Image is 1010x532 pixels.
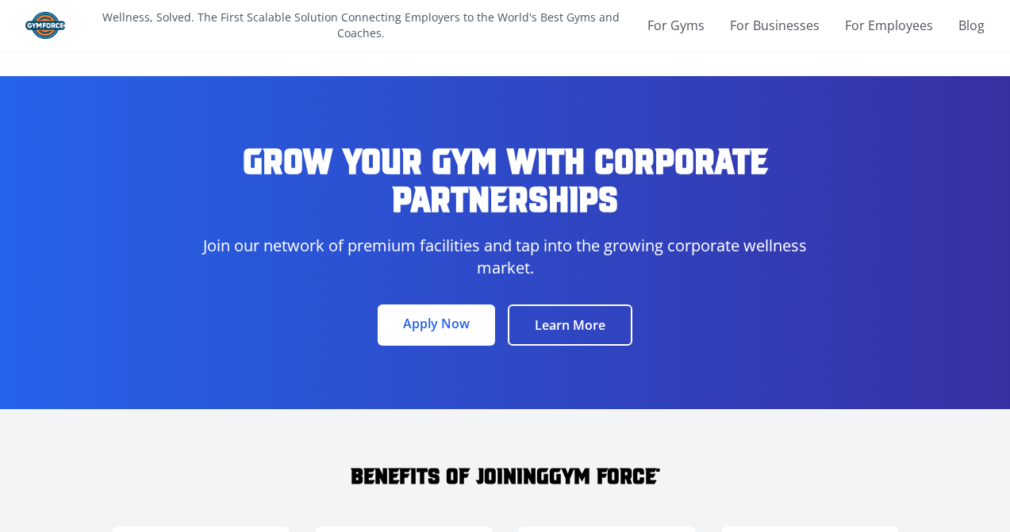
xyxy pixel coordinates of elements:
[656,466,660,476] span: ®
[958,16,985,35] a: Blog
[508,304,632,346] a: Learn More
[201,140,810,216] h1: Grow Your Gym with Corporate Partnerships
[549,462,656,486] span: Gym Force
[201,235,810,279] p: Join our network of premium facilities and tap into the growing corporate wellness market.
[845,16,933,35] a: For Employees
[112,460,899,488] h2: Benefits of Joining
[81,10,641,41] p: Wellness, Solved. The First Scalable Solution Connecting Employers to the World's Best Gyms and C...
[25,12,65,39] img: Gym Force Logo
[730,16,820,35] a: For Businesses
[378,304,495,346] a: Apply Now
[647,16,705,35] a: For Gyms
